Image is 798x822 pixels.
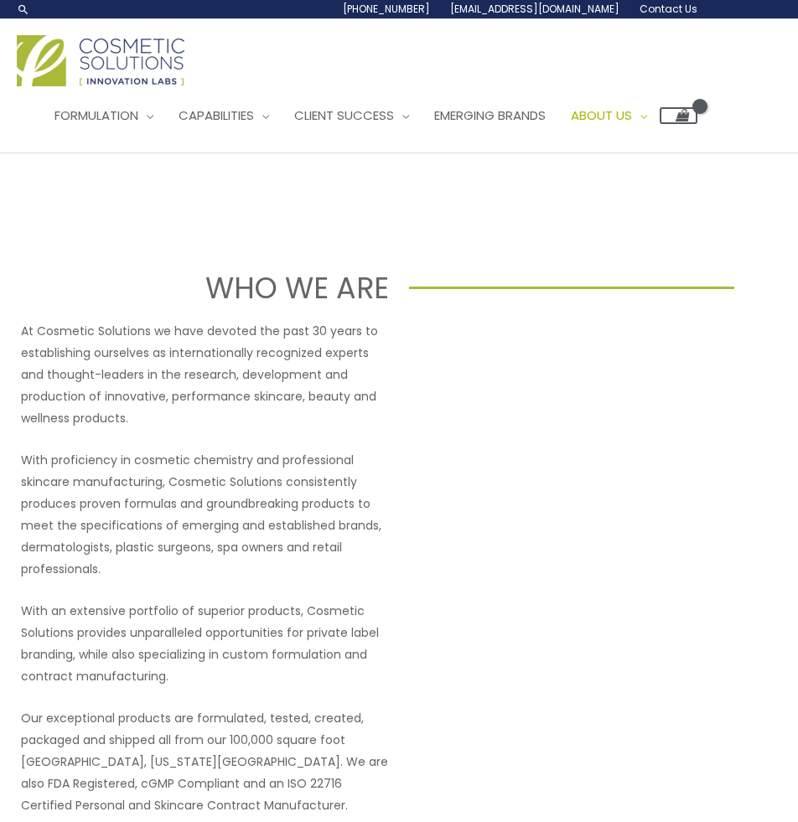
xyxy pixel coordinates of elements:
[54,106,138,124] span: Formulation
[294,106,394,124] span: Client Success
[21,707,389,816] p: Our exceptional products are formulated, tested, created, packaged and shipped all from our 100,0...
[21,449,389,580] p: With proficiency in cosmetic chemistry and professional skincare manufacturing, Cosmetic Solution...
[434,106,546,124] span: Emerging Brands
[166,90,282,141] a: Capabilities
[640,2,697,16] span: Contact Us
[282,90,422,141] a: Client Success
[17,3,30,16] a: Search icon link
[21,320,389,429] p: At Cosmetic Solutions we have devoted the past 30 years to establishing ourselves as internationa...
[571,106,632,124] span: About Us
[343,2,430,16] span: [PHONE_NUMBER]
[450,2,619,16] span: [EMAIL_ADDRESS][DOMAIN_NAME]
[422,90,558,141] a: Emerging Brands
[21,600,389,687] p: With an extensive portfolio of superior products, Cosmetic Solutions provides unparalleled opport...
[409,320,777,527] iframe: Get to know Cosmetic Solutions Private Label Skin Care
[558,90,660,141] a: About Us
[179,106,254,124] span: Capabilities
[660,107,697,124] a: View Shopping Cart, empty
[64,267,389,308] h1: WHO WE ARE
[17,35,184,86] img: Cosmetic Solutions Logo
[29,90,697,141] nav: Site Navigation
[42,90,166,141] a: Formulation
